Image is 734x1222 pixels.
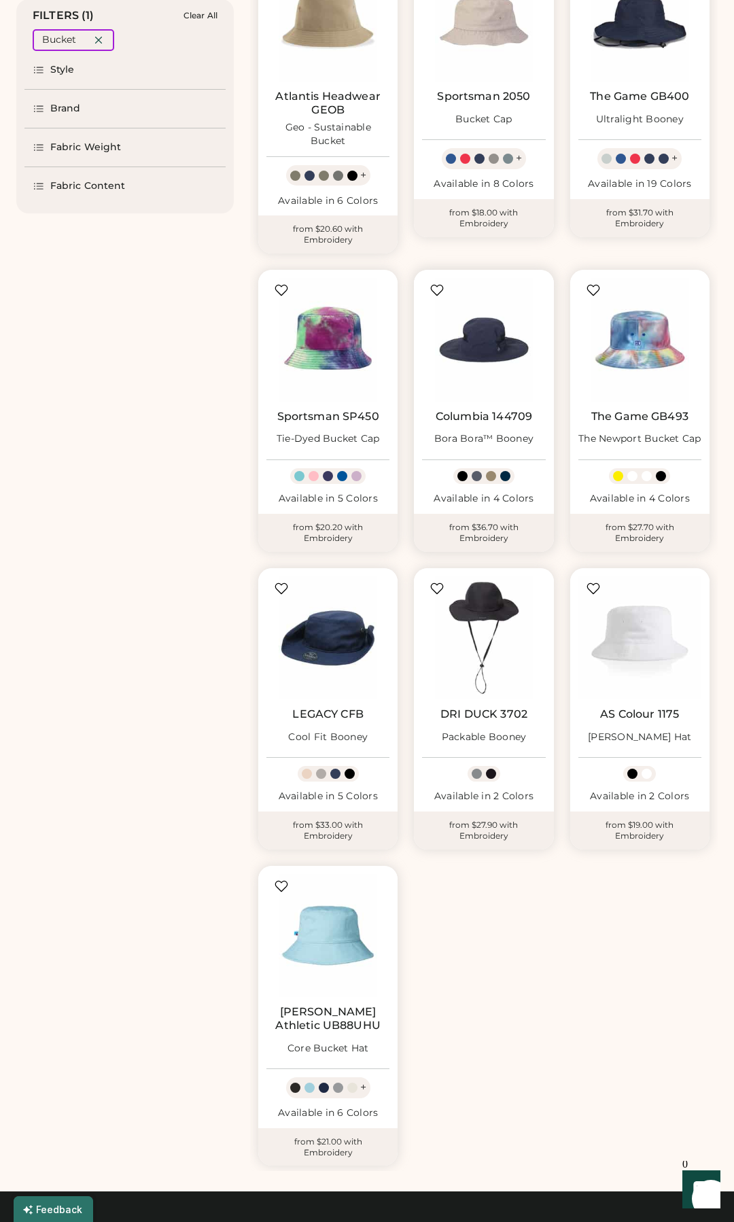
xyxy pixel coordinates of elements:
[183,11,217,20] div: Clear All
[570,811,710,850] div: from $19.00 with Embroidery
[277,432,380,446] div: Tie-Dyed Bucket Cap
[266,278,389,401] img: Sportsman SP450 Tie-Dyed Bucket Cap
[578,790,701,803] div: Available in 2 Colors
[42,33,76,47] div: Bucket
[578,576,701,699] img: AS Colour 1175 Terry Bucket Hat
[288,731,368,744] div: Cool Fit Booney
[266,1005,389,1032] a: [PERSON_NAME] Athletic UB88UHU
[596,113,684,126] div: Ultralight Booney
[50,102,81,116] div: Brand
[266,790,389,803] div: Available in 5 Colors
[591,410,688,423] a: The Game GB493
[50,141,121,154] div: Fabric Weight
[258,514,398,552] div: from $20.20 with Embroidery
[292,708,364,721] a: LEGACY CFB
[360,168,366,183] div: +
[578,177,701,191] div: Available in 19 Colors
[414,514,553,552] div: from $36.70 with Embroidery
[578,278,701,401] img: The Game GB493 The Newport Bucket Cap
[33,7,94,24] div: FILTERS (1)
[360,1080,366,1095] div: +
[588,731,691,744] div: [PERSON_NAME] Hat
[455,113,512,126] div: Bucket Cap
[422,492,545,506] div: Available in 4 Colors
[570,199,710,237] div: from $31.70 with Embroidery
[414,811,553,850] div: from $27.90 with Embroidery
[422,576,545,699] img: DRI DUCK 3702 Packable Booney
[287,1042,369,1055] div: Core Bucket Hat
[422,177,545,191] div: Available in 8 Colors
[414,199,553,237] div: from $18.00 with Embroidery
[258,1128,398,1166] div: from $21.00 with Embroidery
[266,1106,389,1120] div: Available in 6 Colors
[266,492,389,506] div: Available in 5 Colors
[578,492,701,506] div: Available in 4 Colors
[50,63,75,77] div: Style
[516,151,522,166] div: +
[669,1161,728,1219] iframe: Front Chat
[578,432,701,446] div: The Newport Bucket Cap
[258,811,398,850] div: from $33.00 with Embroidery
[266,121,389,148] div: Geo - Sustainable Bucket
[266,90,389,117] a: Atlantis Headwear GEOB
[434,432,534,446] div: Bora Bora™ Booney
[570,514,710,552] div: from $27.70 with Embroidery
[671,151,678,166] div: +
[50,179,125,193] div: Fabric Content
[442,731,527,744] div: Packable Booney
[266,576,389,699] img: LEGACY CFB Cool Fit Booney
[436,410,532,423] a: Columbia 144709
[266,874,389,997] img: Russell Athletic UB88UHU Core Bucket Hat
[277,410,379,423] a: Sportsman SP450
[422,278,545,401] img: Columbia 144709 Bora Bora™ Booney
[258,215,398,254] div: from $20.60 with Embroidery
[440,708,527,721] a: DRI DUCK 3702
[600,708,679,721] a: AS Colour 1175
[422,790,545,803] div: Available in 2 Colors
[437,90,530,103] a: Sportsman 2050
[590,90,689,103] a: The Game GB400
[266,194,389,208] div: Available in 6 Colors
